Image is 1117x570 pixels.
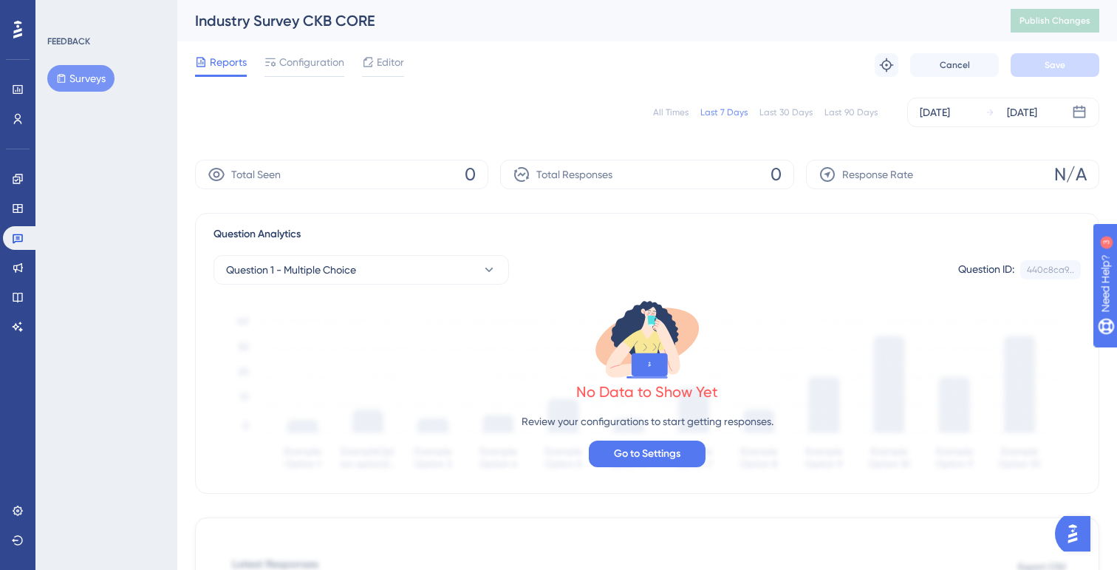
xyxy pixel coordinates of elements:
[47,35,90,47] div: FEEDBACK
[589,441,706,467] button: Go to Settings
[576,381,718,402] div: No Data to Show Yet
[1011,9,1099,33] button: Publish Changes
[759,106,813,118] div: Last 30 Days
[842,166,913,183] span: Response Rate
[214,255,509,285] button: Question 1 - Multiple Choice
[1027,264,1074,276] div: 440c8ca9...
[940,59,970,71] span: Cancel
[614,445,680,463] span: Go to Settings
[279,53,344,71] span: Configuration
[210,53,247,71] span: Reports
[700,106,748,118] div: Last 7 Days
[771,163,782,186] span: 0
[465,163,476,186] span: 0
[1054,163,1087,186] span: N/A
[653,106,689,118] div: All Times
[35,4,92,21] span: Need Help?
[522,413,773,430] p: Review your configurations to start getting responses.
[958,260,1014,279] div: Question ID:
[226,261,356,279] span: Question 1 - Multiple Choice
[1045,59,1065,71] span: Save
[103,7,107,19] div: 3
[1055,512,1099,556] iframe: UserGuiding AI Assistant Launcher
[1011,53,1099,77] button: Save
[1007,104,1037,121] div: [DATE]
[377,53,404,71] span: Editor
[214,225,301,243] span: Question Analytics
[920,104,950,121] div: [DATE]
[910,53,999,77] button: Cancel
[824,106,878,118] div: Last 90 Days
[536,166,612,183] span: Total Responses
[231,166,281,183] span: Total Seen
[47,65,115,92] button: Surveys
[1019,15,1090,27] span: Publish Changes
[195,10,974,31] div: Industry Survey CKB CORE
